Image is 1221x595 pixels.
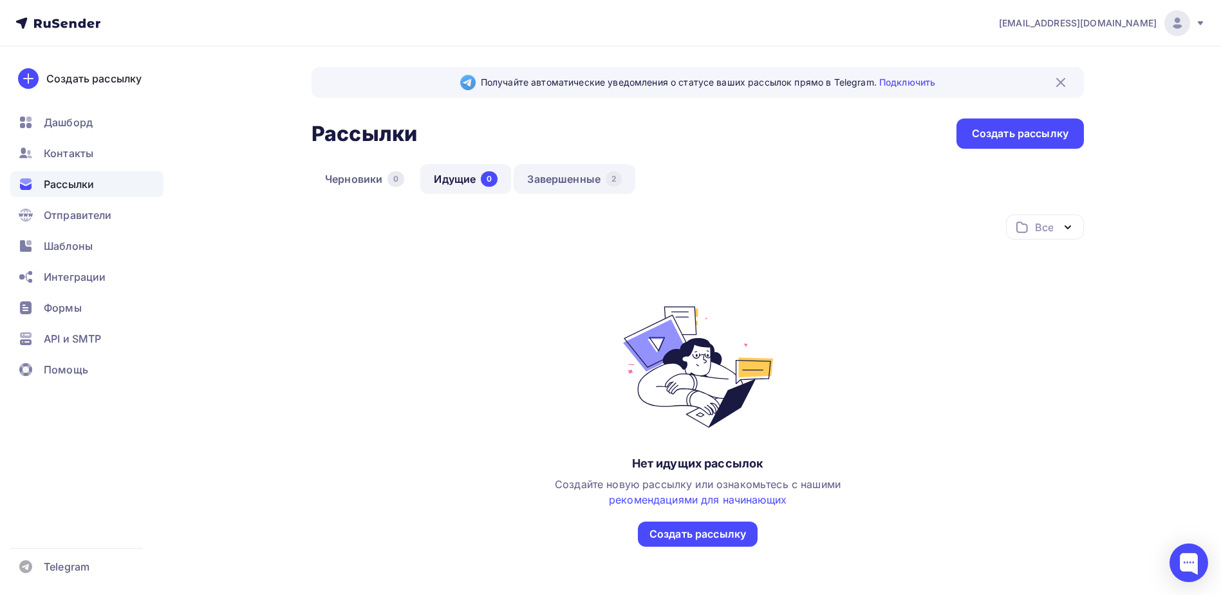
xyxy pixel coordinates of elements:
[555,478,841,506] span: Создайте новую рассылку или ознакомьтесь с нашими
[1035,220,1053,235] div: Все
[312,121,417,147] h2: Рассылки
[44,300,82,316] span: Формы
[44,331,101,346] span: API и SMTP
[44,115,93,130] span: Дашборд
[44,269,106,285] span: Интеграции
[999,17,1157,30] span: [EMAIL_ADDRESS][DOMAIN_NAME]
[1006,214,1084,240] button: Все
[632,456,764,471] div: Нет идущих рассылок
[44,238,93,254] span: Шаблоны
[481,76,935,89] span: Получайте автоматические уведомления о статусе ваших рассылок прямо в Telegram.
[420,164,511,194] a: Идущие0
[44,207,112,223] span: Отправители
[10,140,163,166] a: Контакты
[46,71,142,86] div: Создать рассылку
[10,295,163,321] a: Формы
[10,202,163,228] a: Отправители
[44,146,93,161] span: Контакты
[649,527,746,542] div: Создать рассылку
[972,126,1068,141] div: Создать рассылку
[481,171,498,187] div: 0
[44,559,89,574] span: Telegram
[879,77,935,88] a: Подключить
[44,176,94,192] span: Рассылки
[312,164,418,194] a: Черновики0
[10,109,163,135] a: Дашборд
[10,171,163,197] a: Рассылки
[609,493,787,506] a: рекомендациями для начинающих
[606,171,622,187] div: 2
[514,164,635,194] a: Завершенные2
[460,75,476,90] img: Telegram
[10,233,163,259] a: Шаблоны
[44,362,88,377] span: Помощь
[387,171,404,187] div: 0
[999,10,1206,36] a: [EMAIL_ADDRESS][DOMAIN_NAME]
